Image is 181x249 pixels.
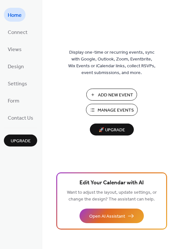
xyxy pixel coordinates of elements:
[4,76,31,90] a: Settings
[98,92,133,99] span: Add New Event
[4,25,31,39] a: Connect
[89,213,125,220] span: Open AI Assistant
[80,179,144,188] span: Edit Your Calendar with AI
[8,62,24,72] span: Design
[67,188,157,204] span: Want to adjust the layout, update settings, or change the design? The assistant can help.
[68,49,155,76] span: Display one-time or recurring events, sync with Google, Outlook, Zoom, Eventbrite, Wix Events or ...
[4,93,23,107] a: Form
[8,27,27,38] span: Connect
[98,107,134,114] span: Manage Events
[8,45,22,55] span: Views
[4,8,26,22] a: Home
[11,138,31,145] span: Upgrade
[4,111,37,124] a: Contact Us
[94,126,130,135] span: 🚀 Upgrade
[8,10,22,20] span: Home
[86,89,137,101] button: Add New Event
[86,104,138,116] button: Manage Events
[8,113,33,123] span: Contact Us
[80,209,144,223] button: Open AI Assistant
[4,59,28,73] a: Design
[4,42,26,56] a: Views
[90,124,134,135] button: 🚀 Upgrade
[8,96,19,106] span: Form
[4,135,37,146] button: Upgrade
[8,79,27,89] span: Settings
